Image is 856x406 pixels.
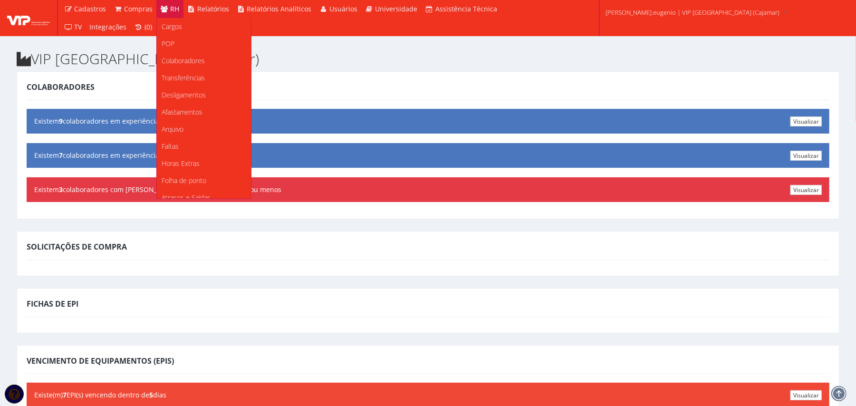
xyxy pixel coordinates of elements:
[75,22,82,31] span: TV
[162,56,205,65] span: Colaboradores
[157,52,251,69] a: Colaboradores
[27,109,829,134] div: Existem colaboradores em experiência dentro de
[606,8,779,17] span: [PERSON_NAME].eugenio | VIP [GEOGRAPHIC_DATA] (Cajamar)
[790,151,822,161] a: Visualizar
[157,172,251,189] a: Folha de ponto
[162,125,183,134] span: Arquivo
[157,104,251,121] a: Afastamentos
[162,107,202,116] span: Afastamentos
[59,185,63,194] b: 3
[27,82,95,92] span: Colaboradores
[197,4,229,13] span: Relatórios
[17,51,839,67] h2: VIP [GEOGRAPHIC_DATA] (Cajamar)
[59,151,63,160] b: 7
[162,193,211,211] span: Atrasos e Saídas Antecipadas
[790,116,822,126] a: Visualizar
[162,159,200,168] span: Horas Extras
[162,22,182,31] span: Cargos
[790,390,822,400] a: Visualizar
[27,356,174,366] span: Vencimento de Equipamentos (EPIs)
[157,155,251,172] a: Horas Extras
[27,299,78,309] span: Fichas de EPI
[124,4,153,13] span: Compras
[157,35,251,52] a: POP
[329,4,357,13] span: Usuários
[157,87,251,104] a: Desligamentos
[157,189,251,215] a: Atrasos e Saídas Antecipadas
[86,18,131,36] a: Integrações
[162,90,206,99] span: Desligamentos
[149,390,153,399] b: 5
[162,73,205,82] span: Transferências
[27,177,829,202] div: Existem colaboradores com [PERSON_NAME] vencendo em 30 dias ou menos
[27,143,829,168] div: Existem colaboradores em experiência entre
[162,176,206,185] span: Folha de ponto
[375,4,418,13] span: Universidade
[162,142,179,151] span: Faltas
[27,242,127,252] span: Solicitações de Compra
[247,4,312,13] span: Relatórios Analíticos
[157,18,251,35] a: Cargos
[162,39,174,48] span: POP
[435,4,497,13] span: Assistência Técnica
[63,390,67,399] b: 7
[144,22,152,31] span: (0)
[59,116,63,126] b: 9
[171,4,180,13] span: RH
[90,22,127,31] span: Integrações
[157,138,251,155] a: Faltas
[790,185,822,195] a: Visualizar
[60,18,86,36] a: TV
[131,18,156,36] a: (0)
[7,11,50,25] img: logo
[75,4,106,13] span: Cadastros
[157,69,251,87] a: Transferências
[157,121,251,138] a: Arquivo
